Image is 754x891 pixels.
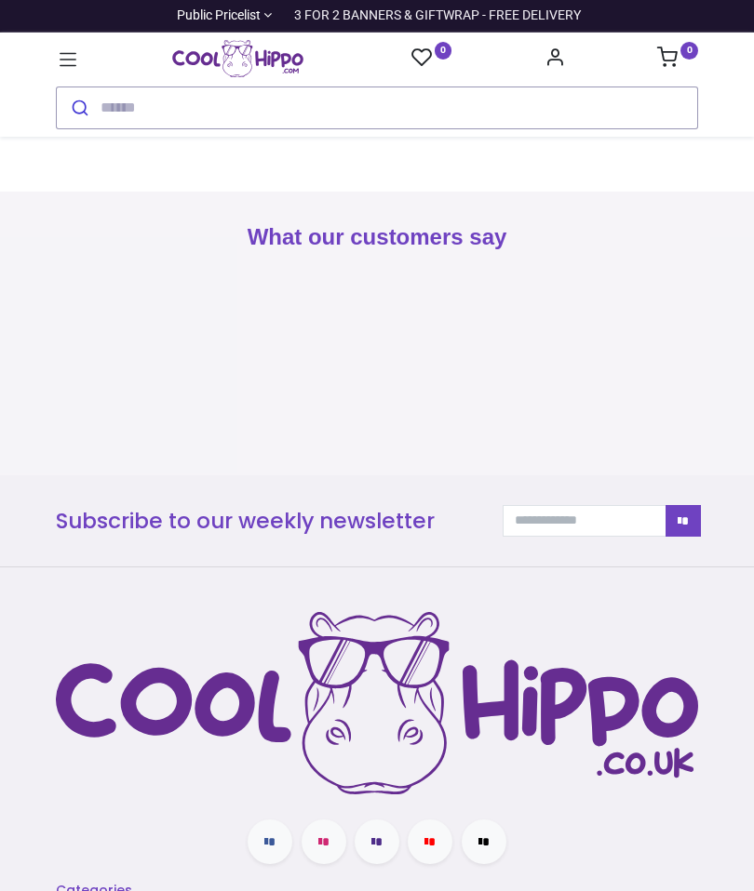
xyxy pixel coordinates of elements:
[173,7,273,25] a: Public Pricelist
[411,47,452,70] a: 0
[56,506,475,536] h3: Subscribe to our weekly newsletter
[56,221,698,253] h2: What our customers say
[680,42,698,60] sup: 0
[545,52,565,67] a: Account Info
[657,52,698,67] a: 0
[294,7,581,25] div: 3 FOR 2 BANNERS & GIFTWRAP - FREE DELIVERY
[177,7,261,25] span: Public Pricelist
[435,42,452,60] sup: 0
[172,40,303,77] img: Cool Hippo
[172,40,303,77] a: Logo of Cool Hippo
[57,87,101,128] button: Submit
